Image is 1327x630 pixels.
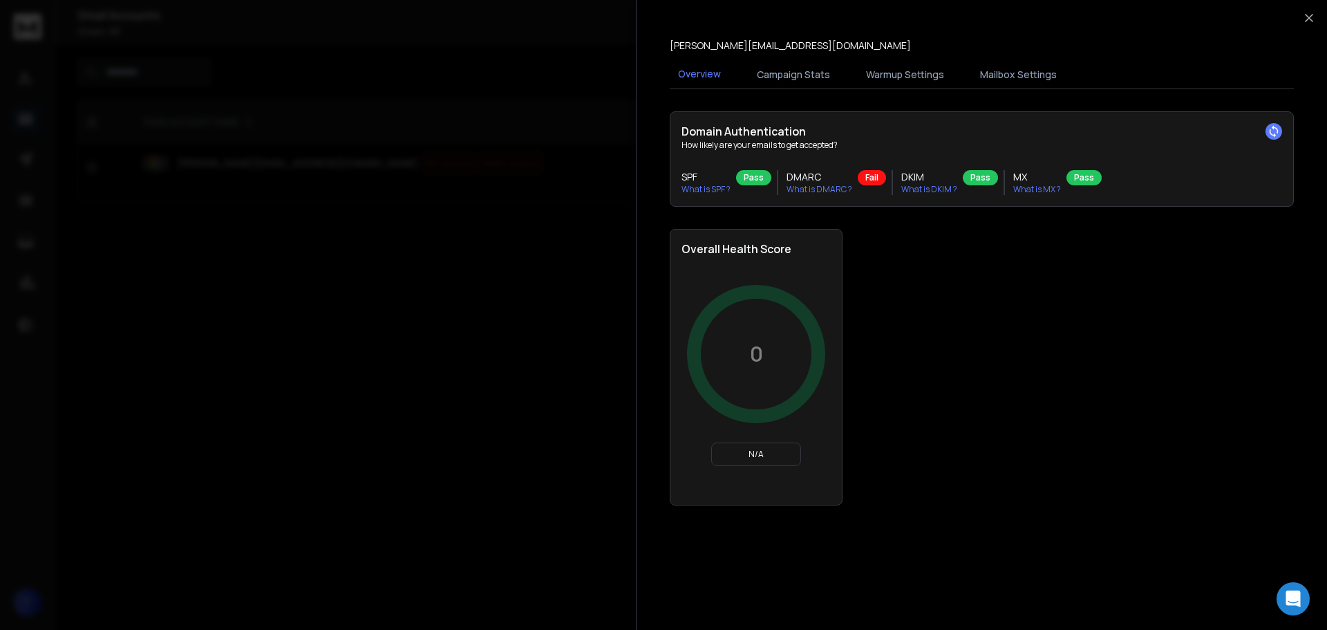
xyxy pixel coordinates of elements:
[670,39,911,53] p: [PERSON_NAME][EMAIL_ADDRESS][DOMAIN_NAME]
[681,241,831,257] h2: Overall Health Score
[750,342,763,367] p: 0
[681,140,1282,151] p: How likely are your emails to get accepted?
[670,59,729,91] button: Overview
[972,59,1065,90] button: Mailbox Settings
[736,170,771,185] div: Pass
[1013,184,1061,195] p: What is MX ?
[901,184,957,195] p: What is DKIM ?
[787,170,852,184] h3: DMARC
[787,184,852,195] p: What is DMARC ?
[1013,170,1061,184] h3: MX
[858,170,886,185] div: Fail
[1277,582,1310,615] div: Open Intercom Messenger
[681,123,1282,140] h2: Domain Authentication
[749,59,838,90] button: Campaign Stats
[681,170,731,184] h3: SPF
[1066,170,1102,185] div: Pass
[858,59,952,90] button: Warmup Settings
[681,184,731,195] p: What is SPF ?
[901,170,957,184] h3: DKIM
[717,449,795,460] p: N/A
[963,170,998,185] div: Pass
